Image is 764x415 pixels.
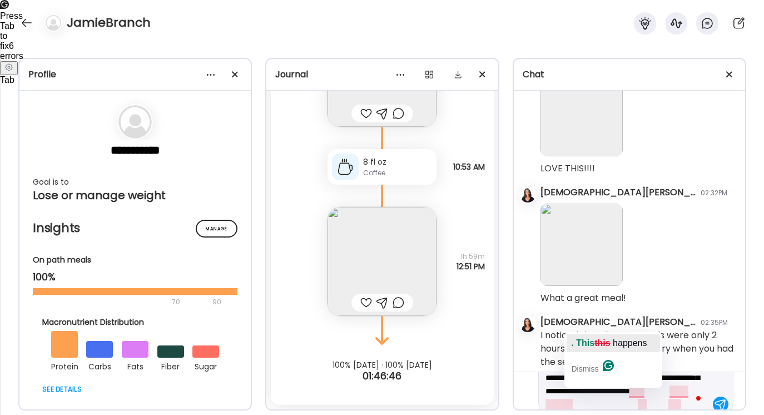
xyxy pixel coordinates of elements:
[33,270,237,284] div: 100%
[33,175,237,189] div: Goal is to
[118,105,152,139] img: bg-avatar-default.svg
[457,251,485,261] span: 1h 59m
[363,156,432,168] div: 8 fl oz
[701,318,728,328] div: 02:35PM
[540,204,623,286] img: images%2FXImTVQBs16eZqGQ4AKMzePIDoFr2%2Fv4BzdVf0LkiG8IUrWa5l%2FJN8mV10JXwwzb15rJvz8_240
[540,315,696,329] div: [DEMOGRAPHIC_DATA][PERSON_NAME]
[540,292,626,305] div: What a great meal!
[86,358,113,373] div: carbs
[42,317,228,328] div: Macronutrient Distribution
[51,358,78,373] div: protein
[33,295,209,309] div: 70
[545,344,706,411] textarea: To enrich screen reader interactions, please activate Accessibility in Grammarly extension settings
[33,254,237,266] div: On path meals
[520,187,535,202] img: avatars%2FmcUjd6cqKYdgkG45clkwT2qudZq2
[266,369,498,383] div: 01:46:46
[33,189,237,202] div: Lose or manage weight
[363,168,432,178] div: Coffee
[211,295,222,309] div: 90
[540,329,736,369] div: I noticed that the two meals were only 2 hours apart. Were you hungry when you had the second meal?
[457,261,485,271] span: 12:51 PM
[520,317,535,332] img: avatars%2FmcUjd6cqKYdgkG45clkwT2qudZq2
[540,162,595,175] div: LOVE THIS!!!!
[266,360,498,369] div: 100% [DATE] · 100% [DATE]
[33,220,237,236] h2: Insights
[540,186,696,199] div: [DEMOGRAPHIC_DATA][PERSON_NAME]
[453,162,485,172] span: 10:53 AM
[701,188,727,198] div: 02:32PM
[328,207,436,316] img: images%2FXImTVQBs16eZqGQ4AKMzePIDoFr2%2Fv4BzdVf0LkiG8IUrWa5l%2FJN8mV10JXwwzb15rJvz8_240
[122,358,148,373] div: fats
[157,358,184,373] div: fiber
[540,74,623,156] img: images%2FXImTVQBs16eZqGQ4AKMzePIDoFr2%2FA8ecfasSYZryVCx45oNB%2FWpkH2B4vsVxWl8PvkUIL_240
[196,220,237,238] div: Manage
[192,358,219,373] div: sugar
